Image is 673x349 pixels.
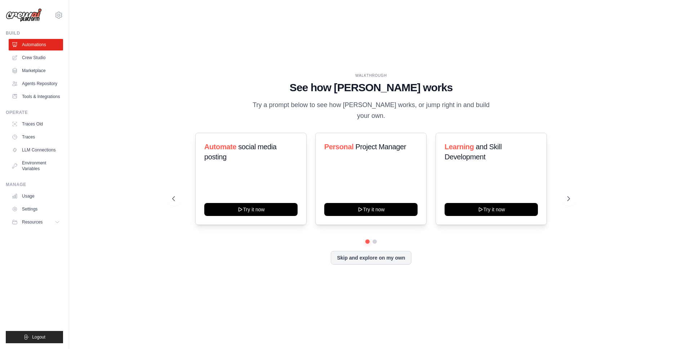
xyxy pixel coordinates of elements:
a: Marketplace [9,65,63,76]
span: Project Manager [356,143,406,151]
button: Try it now [445,203,538,216]
a: Automations [9,39,63,50]
p: Try a prompt below to see how [PERSON_NAME] works, or jump right in and build your own. [250,100,492,121]
div: Manage [6,182,63,187]
button: Try it now [324,203,418,216]
a: Usage [9,190,63,202]
img: Logo [6,8,42,22]
button: Skip and explore on my own [331,251,411,265]
span: Resources [22,219,43,225]
a: LLM Connections [9,144,63,156]
a: Traces Old [9,118,63,130]
a: Traces [9,131,63,143]
div: Operate [6,110,63,115]
span: Logout [32,334,45,340]
a: Crew Studio [9,52,63,63]
span: Personal [324,143,353,151]
a: Tools & Integrations [9,91,63,102]
a: Settings [9,203,63,215]
span: Learning [445,143,474,151]
h1: See how [PERSON_NAME] works [172,81,570,94]
div: Build [6,30,63,36]
div: WALKTHROUGH [172,73,570,78]
button: Logout [6,331,63,343]
button: Try it now [204,203,298,216]
a: Environment Variables [9,157,63,174]
button: Resources [9,216,63,228]
span: social media posting [204,143,277,161]
a: Agents Repository [9,78,63,89]
span: Automate [204,143,236,151]
span: and Skill Development [445,143,502,161]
